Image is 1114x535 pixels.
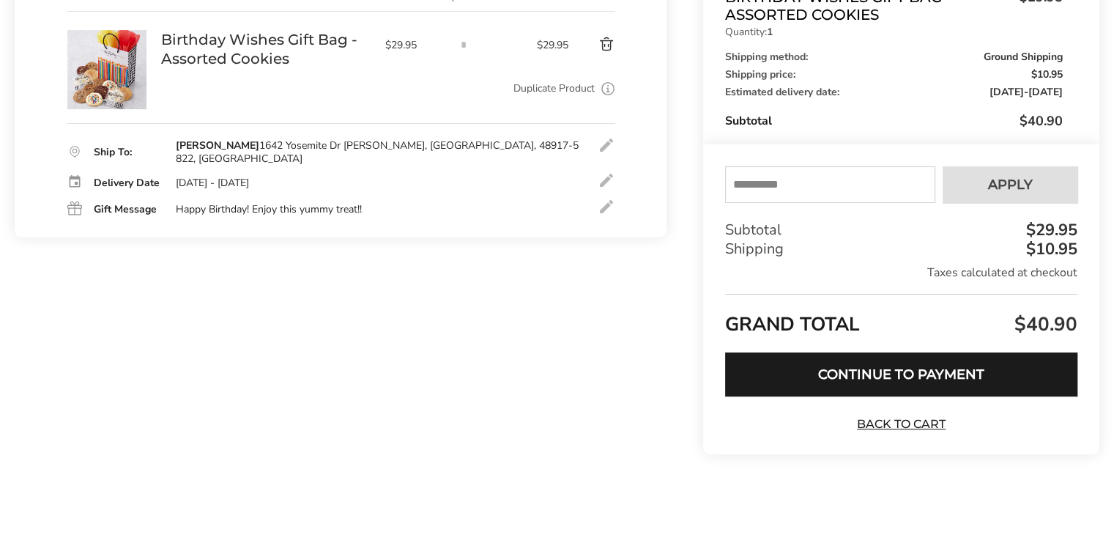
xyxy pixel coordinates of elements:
button: Continue to Payment [725,353,1077,396]
span: - [989,87,1063,97]
div: Ship To: [94,147,161,158]
span: $10.95 [1031,70,1063,80]
span: Apply [988,178,1033,191]
div: $10.95 [1022,241,1077,257]
a: Back to Cart [850,416,953,432]
div: Delivery Date [94,178,161,188]
div: GRAND TOTAL [725,294,1077,342]
a: Birthday Wishes Gift Bag - Assorted Cookies [161,30,371,68]
img: Birthday Wishes Gift Bag - Assorted Cookies [67,30,146,109]
span: $29.95 [537,38,573,52]
div: [DATE] - [DATE] [176,177,249,190]
button: Delete product [573,36,616,53]
a: Duplicate Product [513,81,595,97]
span: $40.90 [1011,311,1077,337]
input: Quantity input [449,30,478,59]
div: Shipping price: [725,70,1063,80]
div: Gift Message [94,204,161,215]
div: Subtotal [725,112,1063,130]
button: Apply [943,166,1077,203]
span: [DATE] [1028,85,1063,99]
div: Shipping method: [725,52,1063,62]
div: Happy Birthday! Enjoy this yummy treat!! [176,203,362,216]
strong: 1 [767,25,773,39]
span: $40.90 [1020,112,1063,130]
span: $29.95 [385,38,442,52]
div: Subtotal [725,221,1077,240]
span: Ground Shipping [984,52,1063,62]
div: Estimated delivery date: [725,87,1063,97]
a: Birthday Wishes Gift Bag - Assorted Cookies [67,29,146,43]
div: Shipping [725,240,1077,259]
div: 1642 Yosemite Dr [PERSON_NAME], [GEOGRAPHIC_DATA], 48917-5822, [GEOGRAPHIC_DATA] [176,139,582,166]
div: Taxes calculated at checkout [725,265,1077,281]
span: [DATE] [989,85,1024,99]
strong: [PERSON_NAME] [176,139,259,152]
p: Quantity: [725,27,1063,37]
div: $29.95 [1022,222,1077,238]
